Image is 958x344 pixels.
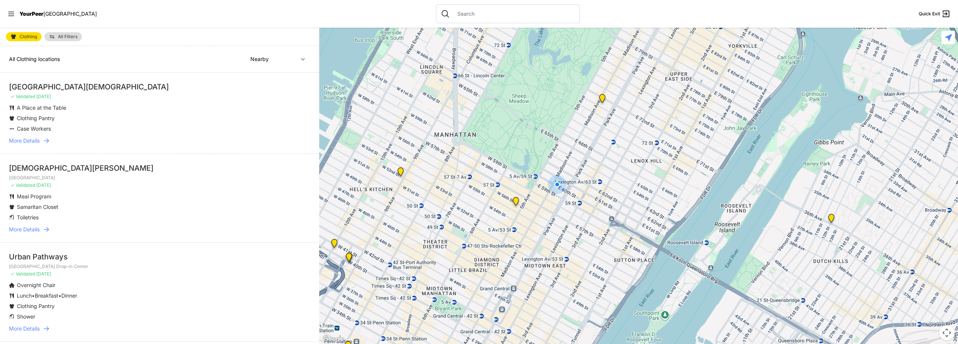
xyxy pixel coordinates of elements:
[827,214,836,226] div: Fancy Thrift Shop
[17,313,35,320] span: Shower
[453,10,575,18] input: Search
[9,264,310,270] p: [GEOGRAPHIC_DATA] Drop-in Center
[9,137,310,144] a: More Details
[919,11,940,17] span: Quick Exit
[9,175,310,181] p: [GEOGRAPHIC_DATA]
[43,10,97,17] span: [GEOGRAPHIC_DATA]
[9,56,60,62] span: All Clothing locations
[17,104,66,111] span: A Place at the Table
[321,334,346,344] img: Google
[17,193,51,200] span: Meal Program
[19,34,37,39] span: Clothing
[9,325,310,332] a: More Details
[35,292,58,299] span: Breakfast
[345,253,354,265] div: Metro Baptist Church
[36,182,51,188] span: [DATE]
[9,82,310,92] div: [GEOGRAPHIC_DATA][DEMOGRAPHIC_DATA]
[61,292,77,299] span: Dinner
[58,292,61,299] span: •
[19,10,43,17] span: YourPeer
[10,182,35,188] span: ✓ Validated
[9,137,40,144] span: More Details
[17,292,32,299] span: Lunch
[10,271,35,277] span: ✓ Validated
[36,271,51,277] span: [DATE]
[17,204,58,210] span: Samaritan Closet
[19,12,97,16] a: YourPeer[GEOGRAPHIC_DATA]
[598,94,607,106] div: Manhattan
[9,163,310,173] div: [DEMOGRAPHIC_DATA][PERSON_NAME]
[36,94,51,99] span: [DATE]
[17,303,55,309] span: Clothing Pantry
[32,292,35,299] span: •
[45,32,82,41] a: All Filters
[321,334,346,344] a: Open this area in Google Maps (opens a new window)
[548,175,567,194] div: You are here!
[17,214,39,220] span: Toiletries
[919,9,951,18] a: Quick Exit
[10,94,35,99] span: ✓ Validated
[939,325,954,340] button: Map camera controls
[9,325,40,332] span: More Details
[396,167,405,179] div: 9th Avenue Drop-in Center
[9,226,310,233] a: More Details
[17,125,51,132] span: Case Workers
[58,34,77,39] span: All Filters
[330,239,339,251] div: New York
[6,32,42,41] a: Clothing
[9,252,310,262] div: Urban Pathways
[9,226,40,233] span: More Details
[344,253,354,265] div: Metro Baptist Church
[17,282,55,288] span: Overnight Chair
[17,115,55,121] span: Clothing Pantry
